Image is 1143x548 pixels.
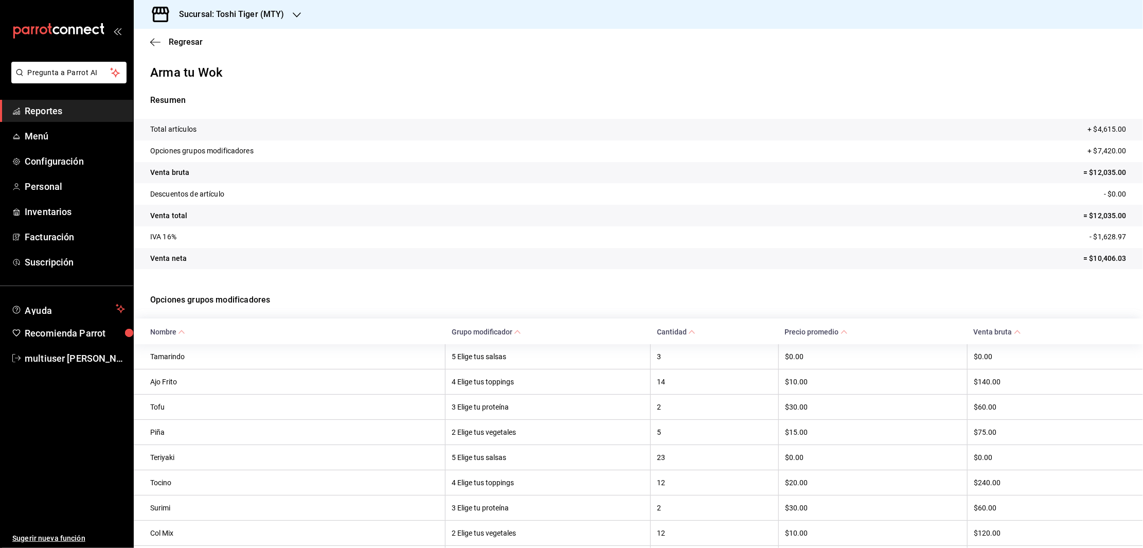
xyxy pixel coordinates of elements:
th: 5 [651,419,779,445]
span: Regresar [169,37,203,47]
p: Venta neta [150,253,187,264]
th: $75.00 [967,419,1143,445]
p: Resumen [150,94,1127,107]
th: Teriyaki [134,445,445,470]
th: 4 Elige tus toppings [445,369,651,394]
th: $10.00 [779,520,968,545]
span: Suscripción [25,255,125,269]
th: $30.00 [779,394,968,419]
th: 2 [651,495,779,520]
th: 5 Elige tus salsas [445,344,651,369]
th: 2 Elige tus vegetales [445,419,651,445]
span: Personal [25,180,125,193]
p: IVA 16% [150,232,176,242]
p: Venta bruta [150,167,189,178]
p: + $7,420.00 [1088,146,1127,156]
th: $15.00 [779,419,968,445]
button: Pregunta a Parrot AI [11,62,127,83]
p: = $12,035.00 [1083,167,1127,178]
span: Reportes [25,104,125,118]
th: Ajo Frito [134,369,445,394]
th: 3 Elige tu proteína [445,495,651,520]
p: Opciones grupos modificadores [150,281,1127,319]
a: Pregunta a Parrot AI [7,75,127,85]
button: open_drawer_menu [113,27,121,35]
th: 2 Elige tus vegetales [445,520,651,545]
th: $20.00 [779,470,968,495]
th: 12 [651,470,779,495]
th: 3 [651,344,779,369]
th: 2 [651,394,779,419]
th: 3 Elige tu proteína [445,394,651,419]
span: Configuración [25,154,125,168]
th: $120.00 [967,520,1143,545]
p: Opciones grupos modificadores [150,146,254,156]
span: Ayuda [25,303,112,315]
th: 23 [651,445,779,470]
span: Pregunta a Parrot AI [28,67,111,78]
span: Precio promedio [785,328,848,336]
th: $0.00 [779,445,968,470]
th: Col Mix [134,520,445,545]
p: Descuentos de artículo [150,189,224,200]
span: Recomienda Parrot [25,326,125,340]
span: Nombre [150,328,185,336]
p: Arma tu Wok [150,63,1127,82]
span: Inventarios [25,205,125,219]
span: Sugerir nueva función [12,533,125,544]
button: Regresar [150,37,203,47]
th: $240.00 [967,470,1143,495]
th: Tamarindo [134,344,445,369]
span: Facturación [25,230,125,244]
th: $140.00 [967,369,1143,394]
th: 4 Elige tus toppings [445,470,651,495]
th: $0.00 [967,445,1143,470]
h3: Sucursal: Toshi Tiger (MTY) [171,8,284,21]
th: 12 [651,520,779,545]
p: - $1,628.97 [1090,232,1127,242]
p: Venta total [150,210,187,221]
span: Grupo modificador [452,328,521,336]
p: = $12,035.00 [1083,210,1127,221]
th: $10.00 [779,369,968,394]
th: 5 Elige tus salsas [445,445,651,470]
span: Cantidad [657,328,695,336]
th: $60.00 [967,394,1143,419]
p: Total artículos [150,124,197,135]
th: 14 [651,369,779,394]
p: - $0.00 [1104,189,1127,200]
th: Surimi [134,495,445,520]
th: $0.00 [967,344,1143,369]
th: $30.00 [779,495,968,520]
th: $60.00 [967,495,1143,520]
span: multiuser [PERSON_NAME] [25,351,125,365]
th: Tofu [134,394,445,419]
p: = $10,406.03 [1083,253,1127,264]
th: $0.00 [779,344,968,369]
th: Tocino [134,470,445,495]
span: Venta bruta [973,328,1021,336]
p: + $4,615.00 [1088,124,1127,135]
th: Piña [134,419,445,445]
span: Menú [25,129,125,143]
